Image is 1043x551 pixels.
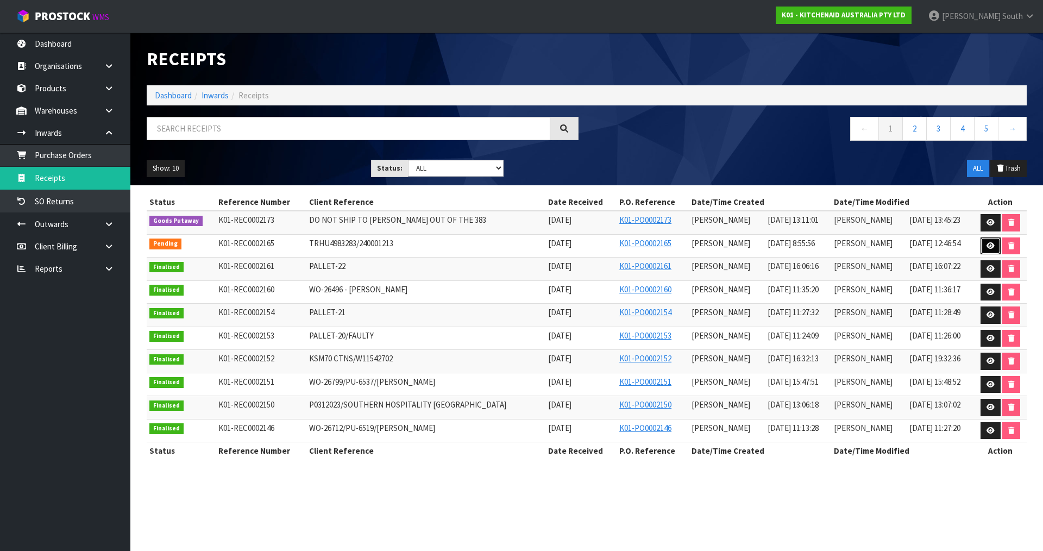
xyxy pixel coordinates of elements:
[831,193,973,211] th: Date/Time Modified
[149,239,181,249] span: Pending
[909,284,960,295] span: [DATE] 11:36:17
[548,307,571,317] span: [DATE]
[149,331,184,342] span: Finalised
[1002,11,1023,21] span: South
[548,399,571,410] span: [DATE]
[768,353,819,364] span: [DATE] 16:32:13
[309,353,393,364] span: KSM70 CTNS/W11542702
[309,330,374,341] span: PALLET-20/FAULTY
[16,9,30,23] img: cube-alt.png
[926,117,951,140] a: 3
[878,117,903,140] a: 1
[689,442,831,460] th: Date/Time Created
[147,193,216,211] th: Status
[309,238,393,248] span: TRHU4983283/240001213
[834,284,893,295] span: [PERSON_NAME]
[909,261,960,271] span: [DATE] 16:07:22
[909,215,960,225] span: [DATE] 13:45:23
[548,238,571,248] span: [DATE]
[149,377,184,388] span: Finalised
[692,377,750,387] span: [PERSON_NAME]
[834,423,893,433] span: [PERSON_NAME]
[692,284,750,295] span: [PERSON_NAME]
[692,330,750,341] span: [PERSON_NAME]
[909,377,960,387] span: [DATE] 15:48:52
[309,215,486,225] span: DO NOT SHIP TO [PERSON_NAME] OUT OF THE 383
[548,284,571,295] span: [DATE]
[35,9,90,23] span: ProStock
[218,284,274,295] span: K01-REC0002160
[309,261,345,271] span: PALLET-22
[202,90,229,101] a: Inwards
[218,330,274,341] span: K01-REC0002153
[909,423,960,433] span: [DATE] 11:27:20
[834,399,893,410] span: [PERSON_NAME]
[768,423,819,433] span: [DATE] 11:13:28
[149,423,184,434] span: Finalised
[218,215,274,225] span: K01-REC0002173
[834,377,893,387] span: [PERSON_NAME]
[238,90,269,101] span: Receipts
[548,423,571,433] span: [DATE]
[692,215,750,225] span: [PERSON_NAME]
[768,399,819,410] span: [DATE] 13:06:18
[548,353,571,364] span: [DATE]
[306,193,545,211] th: Client Reference
[548,377,571,387] span: [DATE]
[998,117,1027,140] a: →
[617,193,689,211] th: P.O. Reference
[545,442,617,460] th: Date Received
[689,193,831,211] th: Date/Time Created
[619,377,671,387] a: K01-PO0002151
[619,330,671,341] a: K01-PO0002153
[909,399,960,410] span: [DATE] 13:07:02
[218,353,274,364] span: K01-REC0002152
[218,238,274,248] span: K01-REC0002165
[619,284,671,295] a: K01-PO0002160
[149,400,184,411] span: Finalised
[909,307,960,317] span: [DATE] 11:28:49
[218,261,274,271] span: K01-REC0002161
[768,377,819,387] span: [DATE] 15:47:51
[850,117,879,140] a: ←
[149,285,184,296] span: Finalised
[309,399,506,410] span: P0312023/SOUTHERN HOSPITALITY [GEOGRAPHIC_DATA]
[309,307,345,317] span: PALLET-21
[692,307,750,317] span: [PERSON_NAME]
[155,90,192,101] a: Dashboard
[545,193,617,211] th: Date Received
[617,442,689,460] th: P.O. Reference
[831,442,973,460] th: Date/Time Modified
[149,354,184,365] span: Finalised
[768,261,819,271] span: [DATE] 16:06:16
[990,160,1027,177] button: Trash
[909,238,960,248] span: [DATE] 12:46:54
[834,307,893,317] span: [PERSON_NAME]
[692,399,750,410] span: [PERSON_NAME]
[973,442,1027,460] th: Action
[309,284,407,295] span: WO-26496 - [PERSON_NAME]
[147,442,216,460] th: Status
[942,11,1001,21] span: [PERSON_NAME]
[149,216,203,227] span: Goods Putaway
[950,117,975,140] a: 4
[692,423,750,433] span: [PERSON_NAME]
[692,261,750,271] span: [PERSON_NAME]
[973,193,1027,211] th: Action
[147,117,550,140] input: Search receipts
[149,308,184,319] span: Finalised
[834,330,893,341] span: [PERSON_NAME]
[692,238,750,248] span: [PERSON_NAME]
[834,215,893,225] span: [PERSON_NAME]
[147,160,185,177] button: Show: 10
[147,49,579,69] h1: Receipts
[619,238,671,248] a: K01-PO0002165
[218,423,274,433] span: K01-REC0002146
[619,399,671,410] a: K01-PO0002150
[909,330,960,341] span: [DATE] 11:26:00
[218,399,274,410] span: K01-REC0002150
[692,353,750,364] span: [PERSON_NAME]
[216,442,306,460] th: Reference Number
[776,7,912,24] a: K01 - KITCHENAID AUSTRALIA PTY LTD
[768,330,819,341] span: [DATE] 11:24:09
